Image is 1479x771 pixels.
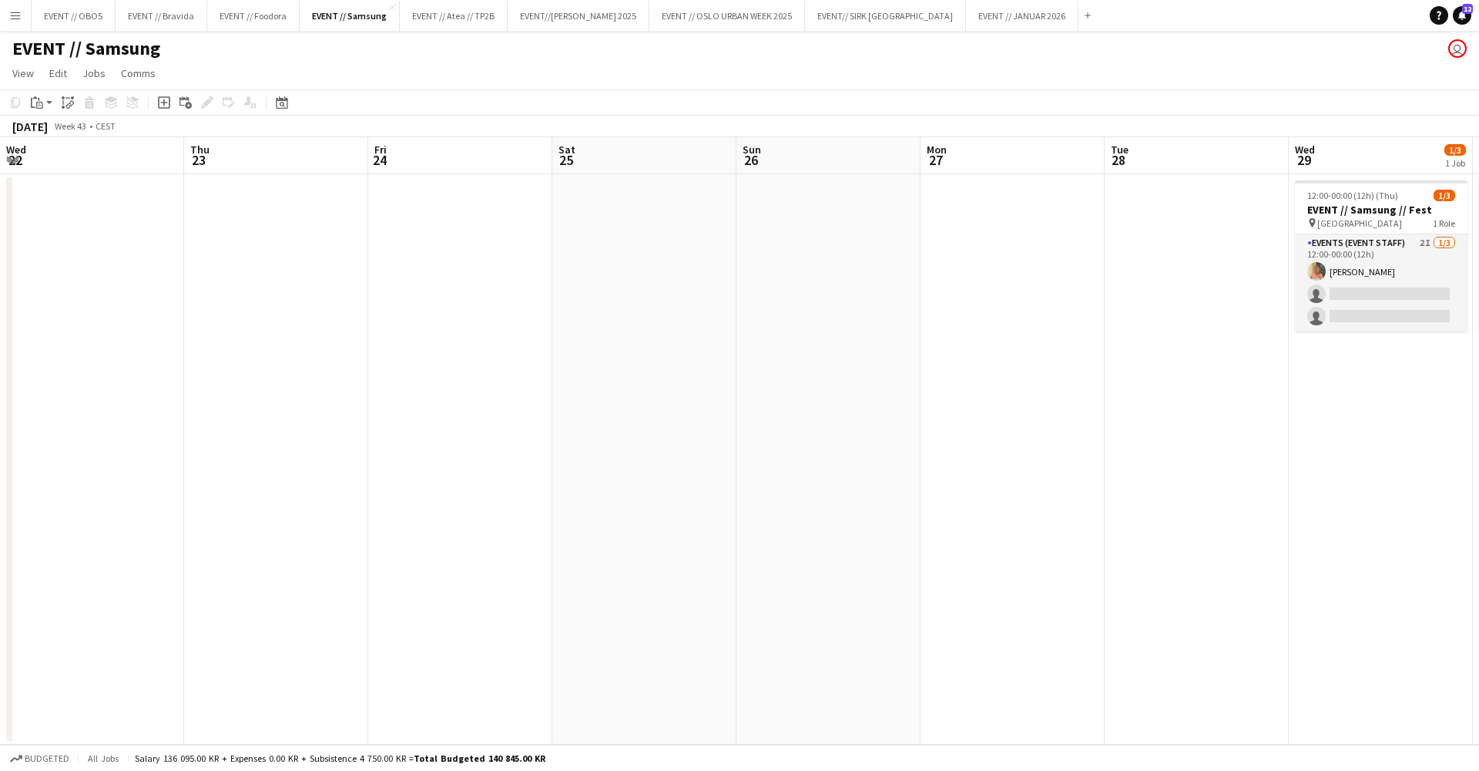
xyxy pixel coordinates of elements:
[1445,157,1465,169] div: 1 Job
[1111,143,1129,157] span: Tue
[12,119,48,134] div: [DATE]
[649,1,805,31] button: EVENT // OSLO URBAN WEEK 2025
[400,1,508,31] button: EVENT // Atea // TP2B
[1453,6,1471,25] a: 12
[1293,151,1315,169] span: 29
[188,151,210,169] span: 23
[1108,151,1129,169] span: 28
[508,1,649,31] button: EVENT//[PERSON_NAME] 2025
[966,1,1078,31] button: EVENT // JANUAR 2026
[12,37,160,60] h1: EVENT // Samsung
[115,63,162,83] a: Comms
[12,66,34,80] span: View
[1462,4,1473,14] span: 12
[1295,143,1315,157] span: Wed
[414,752,545,764] span: Total Budgeted 140 845.00 KR
[82,66,106,80] span: Jobs
[6,143,26,157] span: Wed
[1444,144,1466,156] span: 1/3
[374,143,387,157] span: Fri
[1295,234,1467,332] app-card-role: Events (Event Staff)2I1/312:00-00:00 (12h)[PERSON_NAME]
[740,151,761,169] span: 26
[556,151,575,169] span: 25
[25,753,69,764] span: Budgeted
[32,1,116,31] button: EVENT // OBOS
[207,1,300,31] button: EVENT // Foodora
[4,151,26,169] span: 22
[743,143,761,157] span: Sun
[372,151,387,169] span: 24
[927,143,947,157] span: Mon
[121,66,156,80] span: Comms
[924,151,947,169] span: 27
[1433,217,1455,229] span: 1 Role
[96,120,116,132] div: CEST
[1434,190,1455,201] span: 1/3
[1295,180,1467,332] app-job-card: 12:00-00:00 (12h) (Thu)1/3EVENT // Samsung // Fest [GEOGRAPHIC_DATA]1 RoleEvents (Event Staff)2I1...
[1317,217,1402,229] span: [GEOGRAPHIC_DATA]
[49,66,67,80] span: Edit
[51,120,89,132] span: Week 43
[43,63,73,83] a: Edit
[8,750,72,767] button: Budgeted
[1295,203,1467,217] h3: EVENT // Samsung // Fest
[6,63,40,83] a: View
[116,1,207,31] button: EVENT // Bravida
[805,1,966,31] button: EVENT// SIRK [GEOGRAPHIC_DATA]
[558,143,575,157] span: Sat
[1307,190,1398,201] span: 12:00-00:00 (12h) (Thu)
[135,752,545,764] div: Salary 136 095.00 KR + Expenses 0.00 KR + Subsistence 4 750.00 KR =
[1448,39,1467,58] app-user-avatar: Johanne Holmedahl
[190,143,210,157] span: Thu
[300,1,400,31] button: EVENT // Samsung
[85,752,122,764] span: All jobs
[76,63,112,83] a: Jobs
